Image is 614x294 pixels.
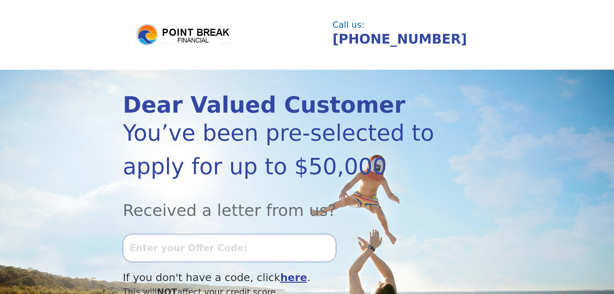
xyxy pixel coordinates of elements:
a: [PHONE_NUMBER] [333,31,467,47]
div: If you don't have a code, click . [123,270,436,286]
img: logo.png [136,23,232,46]
a: here [280,271,307,284]
div: You’ve been pre-selected to apply for up to $50,000 [123,116,436,183]
div: Received a letter from us? [123,183,436,222]
div: Dear Valued Customer [123,94,436,116]
input: Enter your Offer Code: [123,234,336,262]
div: Call us: [333,21,486,29]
